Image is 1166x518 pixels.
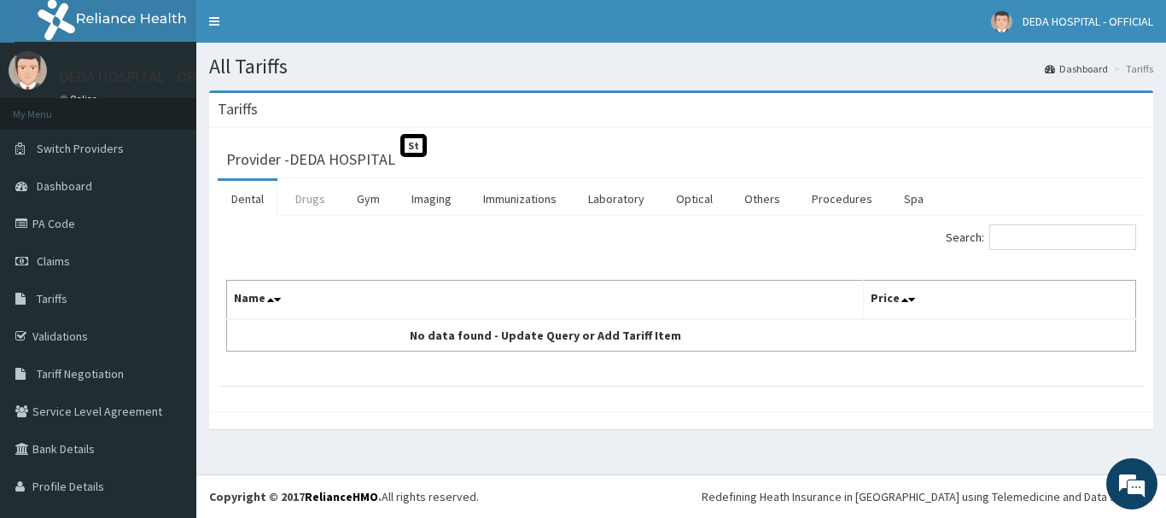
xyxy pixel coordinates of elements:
[60,69,236,84] p: DEDA HOSPITAL - OFFICIAL
[37,253,70,269] span: Claims
[991,11,1012,32] img: User Image
[662,181,726,217] a: Optical
[946,224,1136,250] label: Search:
[209,489,382,504] strong: Copyright © 2017 .
[37,366,124,381] span: Tariff Negotiation
[731,181,794,217] a: Others
[282,181,339,217] a: Drugs
[400,134,427,157] span: St
[863,281,1136,320] th: Price
[1045,61,1108,76] a: Dashboard
[60,93,101,105] a: Online
[798,181,886,217] a: Procedures
[227,319,864,352] td: No data found - Update Query or Add Tariff Item
[1110,61,1153,76] li: Tariffs
[37,291,67,306] span: Tariffs
[227,281,864,320] th: Name
[226,152,395,167] h3: Provider - DEDA HOSPITAL
[469,181,570,217] a: Immunizations
[218,181,277,217] a: Dental
[37,141,124,156] span: Switch Providers
[398,181,465,217] a: Imaging
[218,102,258,117] h3: Tariffs
[37,178,92,194] span: Dashboard
[305,489,378,504] a: RelianceHMO
[209,55,1153,78] h1: All Tariffs
[890,181,937,217] a: Spa
[702,488,1153,505] div: Redefining Heath Insurance in [GEOGRAPHIC_DATA] using Telemedicine and Data Science!
[1023,14,1153,29] span: DEDA HOSPITAL - OFFICIAL
[574,181,658,217] a: Laboratory
[343,181,394,217] a: Gym
[196,474,1166,518] footer: All rights reserved.
[989,224,1136,250] input: Search:
[9,51,47,90] img: User Image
